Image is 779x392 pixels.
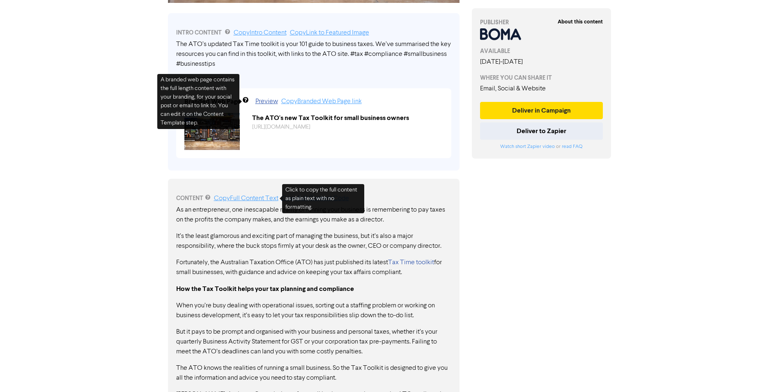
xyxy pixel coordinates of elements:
[480,143,603,150] div: or
[176,194,451,203] div: CONTENT
[176,285,354,293] strong: How the Tax Toolkit helps your tax planning and compliance
[246,113,449,123] div: The ATO's new Tax Toolkit for small business owners
[176,363,451,383] p: The ATO knows the realities of running a small business. So the Tax Toolkit is designed to give y...
[480,84,603,94] div: Email, Social & Website
[480,18,603,27] div: PUBLISHER
[255,98,278,105] a: Preview
[157,74,239,129] div: A branded web page contains the full length content with your branding, for your social post or e...
[500,144,555,149] a: Watch short Zapier video
[234,30,287,36] a: Copy Intro Content
[480,47,603,55] div: AVAILABLE
[176,76,451,84] div: LINKED CONTENT
[214,195,278,202] a: Copy Full Content Text
[738,353,779,392] iframe: Chat Widget
[176,327,451,357] p: But it pays to be prompt and organised with your business and personal taxes, whether it’s your q...
[176,301,451,321] p: When you’re busy dealing with operational issues, sorting out a staffing problem or working on bu...
[281,98,362,105] a: Copy Branded Web Page link
[558,18,603,25] strong: About this content
[176,39,451,69] div: The ATO’s updated Tax Time toolkit is your 101 guide to business taxes. We’ve summarised the key ...
[282,184,364,213] div: Click to copy the full content as plain text with no formatting.
[176,205,451,225] p: As an entrepreneur, one inescapable reality of running your business is remembering to pay taxes ...
[480,74,603,82] div: WHERE YOU CAN SHARE IT
[246,123,449,131] div: https://public2.bomamarketing.com/cp/5liLTCIpEeYwaVRCtWYThn?sa=bZEdtoF0
[290,30,369,36] a: Copy Link to Featured Image
[480,122,603,140] button: Deliver to Zapier
[176,231,451,251] p: It’s the least glamorous and exciting part of managing the business, but it’s also a major respon...
[176,28,451,38] div: INTRO CONTENT
[480,102,603,119] button: Deliver in Campaign
[388,259,434,266] a: Tax Time toolkit
[252,124,310,130] a: [URL][DOMAIN_NAME]
[176,258,451,277] p: Fortunately, the Australian Taxation Office (ATO) has just published its latest for small busines...
[480,57,603,67] div: [DATE] - [DATE]
[562,144,582,149] a: read FAQ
